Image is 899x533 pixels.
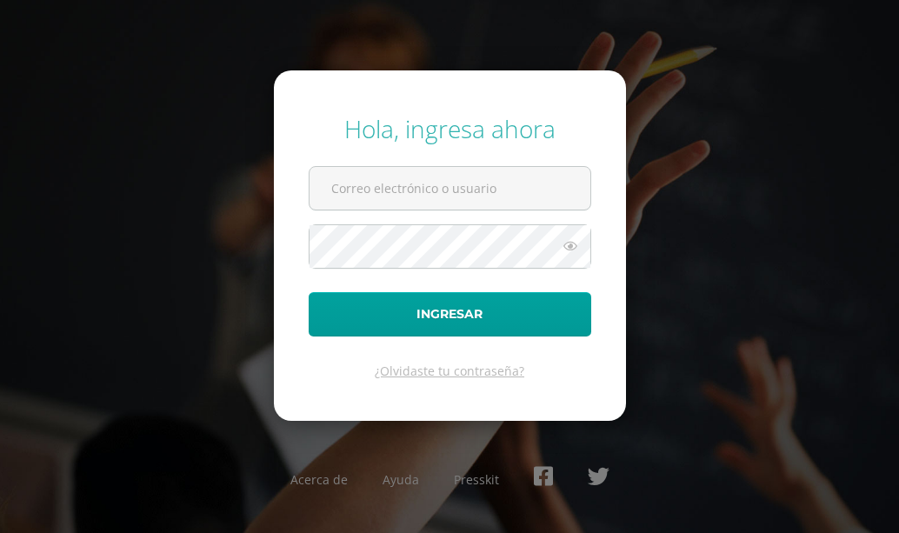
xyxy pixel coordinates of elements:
[290,471,348,488] a: Acerca de
[454,471,499,488] a: Presskit
[375,363,524,379] a: ¿Olvidaste tu contraseña?
[310,167,590,210] input: Correo electrónico o usuario
[309,112,591,145] div: Hola, ingresa ahora
[309,292,591,336] button: Ingresar
[383,471,419,488] a: Ayuda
